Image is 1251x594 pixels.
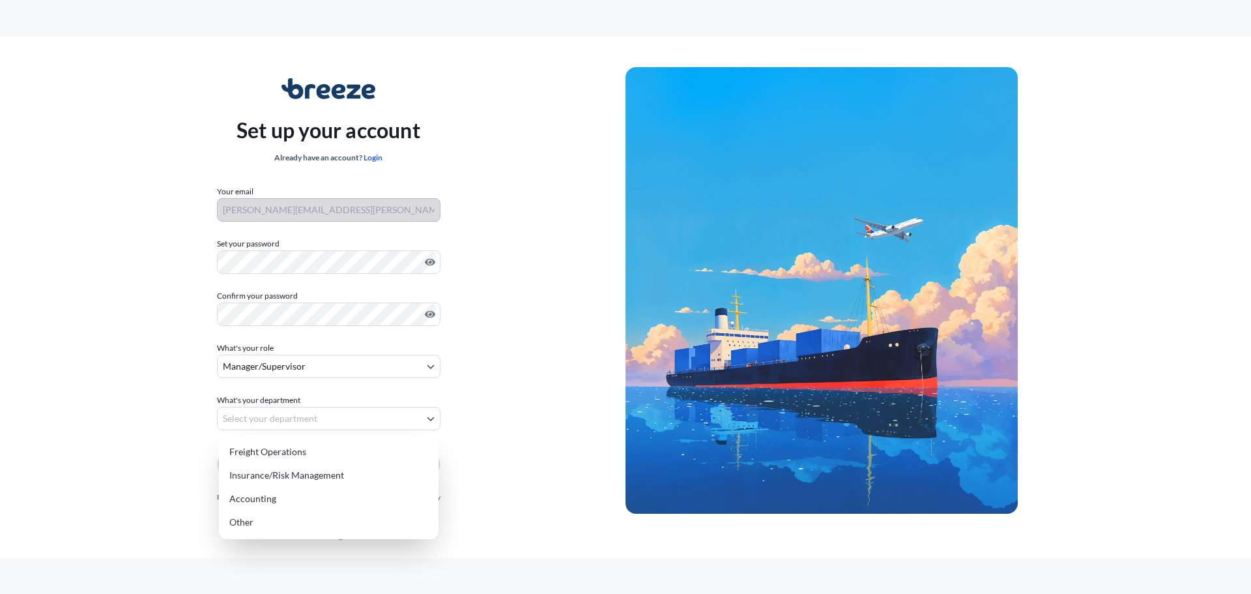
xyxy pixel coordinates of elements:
[224,487,433,511] div: Accounting
[224,440,433,464] div: Freight Operations
[224,511,433,534] div: Other
[425,309,435,319] button: Show password
[224,464,433,487] div: Insurance/Risk Management
[425,257,435,267] button: Show password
